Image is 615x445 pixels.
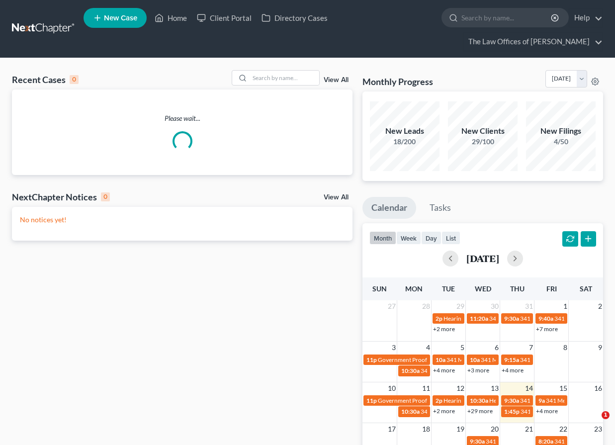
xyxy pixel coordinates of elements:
span: 11:20a [470,315,488,322]
span: 341 Meeting for [PERSON_NAME] [446,356,536,363]
div: 29/100 [448,137,518,147]
span: Mon [405,284,423,293]
span: 13 [490,382,500,394]
div: NextChapter Notices [12,191,110,203]
span: Thu [510,284,525,293]
button: list [441,231,460,245]
span: 1:45p [504,408,520,415]
span: 341 Meeting for [PERSON_NAME] [421,408,510,415]
span: 9:15a [504,356,519,363]
span: 11 [421,382,431,394]
div: New Leads [370,125,439,137]
div: 0 [101,192,110,201]
span: Sun [372,284,387,293]
span: 9:30a [504,397,519,404]
span: 10a [436,356,445,363]
span: 19 [455,423,465,435]
span: 341 Meeting for [PERSON_NAME] & [PERSON_NAME] [421,367,563,374]
a: View All [324,77,349,84]
span: 29 [455,300,465,312]
span: 31 [524,300,534,312]
span: 14 [524,382,534,394]
a: View All [324,194,349,201]
button: week [396,231,421,245]
a: Calendar [362,197,416,219]
span: 30 [490,300,500,312]
span: 9a [538,397,545,404]
div: New Filings [526,125,596,137]
a: +3 more [467,366,489,374]
span: 6 [494,342,500,354]
span: 7 [528,342,534,354]
span: 8:20a [538,438,553,445]
a: +7 more [536,325,558,333]
span: 20 [490,423,500,435]
span: Tue [442,284,455,293]
span: 10a [470,356,480,363]
span: 341 Meeting for [PERSON_NAME] [520,315,610,322]
span: Sat [580,284,592,293]
span: 16 [593,382,603,394]
a: +4 more [433,366,455,374]
h2: [DATE] [466,253,499,264]
p: No notices yet! [20,215,345,225]
span: 341 Meeting for [PERSON_NAME] [486,438,575,445]
span: 1 [562,300,568,312]
input: Search by name... [250,71,319,85]
span: Wed [475,284,491,293]
span: 15 [558,382,568,394]
a: The Law Offices of [PERSON_NAME] [463,33,603,51]
p: Please wait... [12,113,352,123]
span: 10:30a [470,397,488,404]
a: +4 more [536,407,558,415]
span: 9:40a [538,315,553,322]
span: 10 [387,382,397,394]
span: 2p [436,397,442,404]
a: +2 more [433,407,455,415]
div: 0 [70,75,79,84]
span: 8 [562,342,568,354]
iframe: Intercom live chat [581,411,605,435]
span: 21 [524,423,534,435]
span: 11p [366,397,377,404]
div: 18/200 [370,137,439,147]
span: 341 Meeting for [PERSON_NAME] [521,408,610,415]
span: Hearing for [PERSON_NAME] [443,315,521,322]
span: Hearing for [PERSON_NAME] [PERSON_NAME] [489,397,615,404]
span: 341 Meeting for [PERSON_NAME] [520,397,610,404]
div: 4/50 [526,137,596,147]
span: 3 [391,342,397,354]
button: day [421,231,441,245]
div: Recent Cases [12,74,79,86]
span: New Case [104,14,137,22]
span: 10:30a [401,367,420,374]
a: +2 more [433,325,455,333]
span: Fri [546,284,557,293]
span: 10:30a [401,408,420,415]
a: +29 more [467,407,493,415]
span: 17 [387,423,397,435]
span: 341 Meeting for [PERSON_NAME] [489,315,579,322]
a: Client Portal [192,9,257,27]
span: 5 [459,342,465,354]
span: 9 [597,342,603,354]
span: 12 [455,382,465,394]
span: 27 [387,300,397,312]
span: 11p [366,356,377,363]
span: 9:30a [504,315,519,322]
span: Government Proof of Claim due - [PERSON_NAME] - 1:25-bk-10114 [378,356,555,363]
div: New Clients [448,125,518,137]
span: Hearing for [PERSON_NAME] [443,397,521,404]
input: Search by name... [461,8,552,27]
a: Home [150,9,192,27]
span: 22 [558,423,568,435]
a: Tasks [421,197,460,219]
h3: Monthly Progress [362,76,433,88]
span: 4 [425,342,431,354]
span: 2p [436,315,442,322]
span: 18 [421,423,431,435]
span: 28 [421,300,431,312]
span: 2 [597,300,603,312]
a: Directory Cases [257,9,333,27]
span: 1 [602,411,610,419]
